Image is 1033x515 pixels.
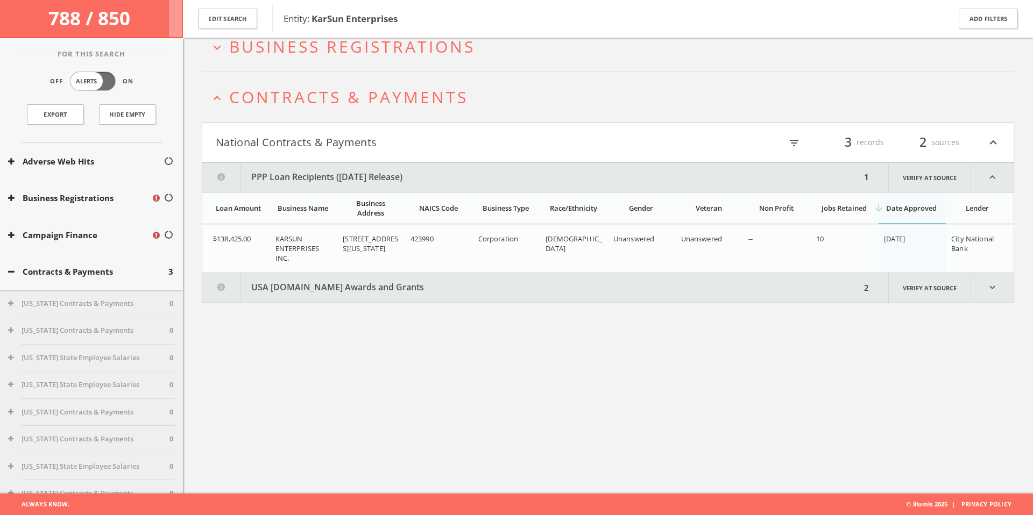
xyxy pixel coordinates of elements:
[816,203,872,213] div: Jobs Retained
[478,203,534,213] div: Business Type
[947,500,959,508] span: |
[169,325,173,336] span: 0
[840,133,857,152] span: 3
[861,273,872,303] div: 2
[210,40,224,55] i: expand_more
[546,203,602,213] div: Race/Ethnicity
[8,298,169,309] button: [US_STATE] Contracts & Payments
[312,12,398,25] b: KarSun Enterprises
[229,86,468,108] span: Contracts & Payments
[613,234,654,244] span: Unanswered
[748,234,753,244] span: --
[210,38,1014,55] button: expand_moreBusiness Registrations
[284,12,398,25] span: Entity:
[819,133,884,152] div: records
[198,9,257,30] button: Edit Search
[50,77,63,86] span: Off
[275,234,319,263] span: KARSUN ENTERPRISES INC.
[8,353,169,363] button: [US_STATE] State Employee Salaries
[8,488,169,499] button: [US_STATE] Contracts & Payments
[748,203,804,213] div: Non Profit
[210,91,224,105] i: expand_less
[971,163,1014,192] i: expand_less
[216,133,608,152] button: National Contracts & Payments
[961,500,1011,508] a: Privacy Policy
[8,434,169,445] button: [US_STATE] Contracts & Payments
[888,163,971,192] a: Verify at source
[8,461,169,472] button: [US_STATE] State Employee Salaries
[213,234,251,244] span: $138,425.00
[959,9,1018,30] button: Add Filters
[202,163,861,192] button: PPP Loan Recipients ([DATE] Release)
[8,493,69,515] span: Always Know.
[27,104,84,125] a: Export
[986,133,1000,152] i: expand_less
[888,273,971,303] a: Verify at source
[169,298,173,309] span: 0
[8,229,151,241] button: Campaign Finance
[49,49,133,60] span: For This Search
[210,88,1014,106] button: expand_lessContracts & Payments
[168,266,173,278] span: 3
[884,234,905,244] span: [DATE]
[951,234,994,253] span: City National Bank
[169,380,173,390] span: 0
[123,77,133,86] span: On
[971,273,1014,303] i: expand_more
[546,234,602,253] span: [DEMOGRAPHIC_DATA]
[169,407,173,418] span: 0
[951,203,1003,213] div: Lender
[681,203,737,213] div: Veteran
[915,133,931,152] span: 2
[275,203,331,213] div: Business Name
[895,133,959,152] div: sources
[213,203,264,213] div: Loan Amount
[202,224,1014,273] div: grid
[478,234,518,244] span: Corporation
[169,353,173,363] span: 0
[202,273,861,303] button: USA [DOMAIN_NAME] Awards and Grants
[8,192,151,204] button: Business Registrations
[169,434,173,445] span: 0
[906,493,1025,515] span: © illumis 2025
[343,234,398,253] span: [STREET_ADDRESS][US_STATE]
[169,488,173,499] span: 0
[99,104,156,125] button: Hide Empty
[873,203,884,213] i: arrow_downward
[816,234,824,244] span: 10
[613,203,669,213] div: Gender
[411,203,466,213] div: NAICS Code
[48,5,135,31] span: 788 / 850
[343,198,399,218] div: Business Address
[8,407,169,418] button: [US_STATE] Contracts & Payments
[411,234,434,244] span: 423990
[8,155,164,168] button: Adverse Web Hits
[8,266,168,278] button: Contracts & Payments
[169,461,173,472] span: 0
[884,203,940,213] div: Date Approved
[861,163,872,192] div: 1
[229,35,475,58] span: Business Registrations
[681,234,722,244] span: Unanswered
[788,137,800,149] i: filter_list
[8,325,169,336] button: [US_STATE] Contracts & Payments
[8,380,169,390] button: [US_STATE] State Employee Salaries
